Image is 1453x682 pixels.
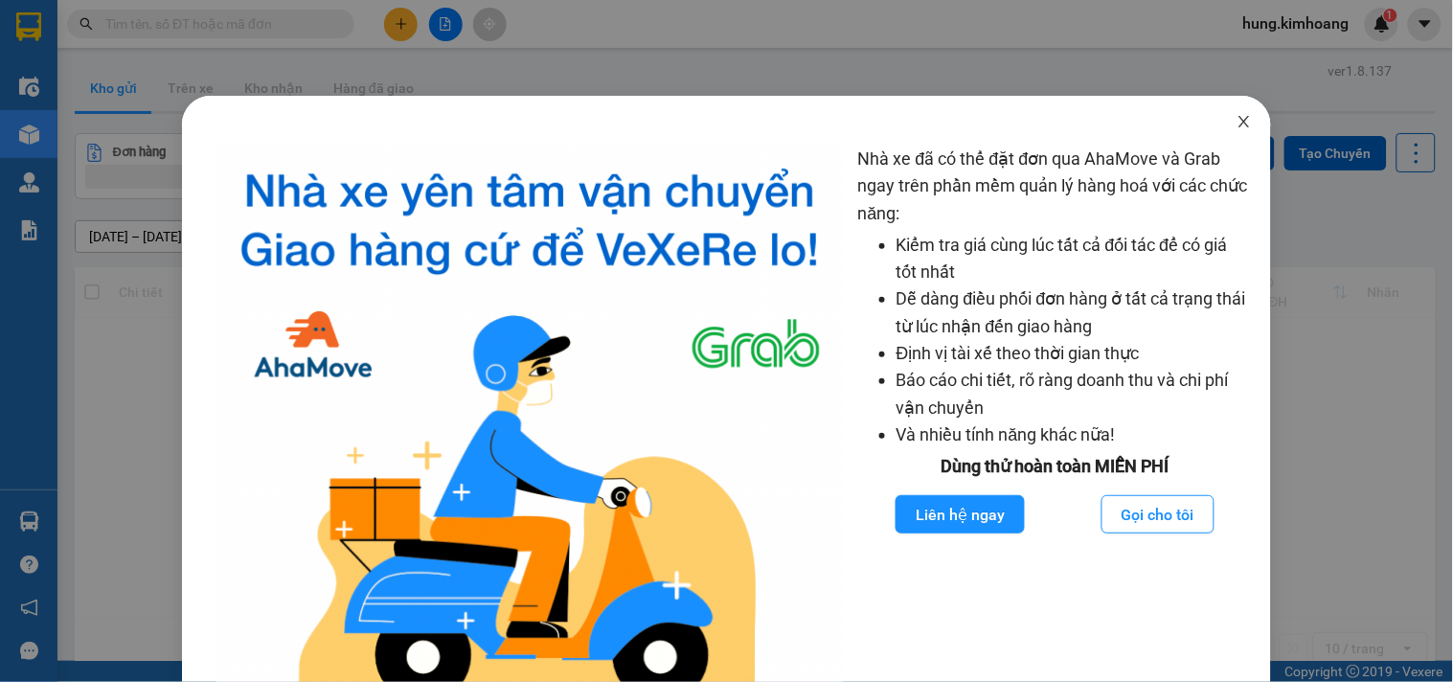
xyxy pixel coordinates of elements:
div: Dùng thử hoàn toàn MIỄN PHÍ [858,453,1253,480]
li: Định vị tài xế theo thời gian thực [897,340,1253,367]
li: Dễ dàng điều phối đơn hàng ở tất cả trạng thái từ lúc nhận đến giao hàng [897,285,1253,340]
li: Báo cáo chi tiết, rõ ràng doanh thu và chi phí vận chuyển [897,367,1253,421]
button: Liên hệ ngay [896,495,1025,534]
span: close [1237,114,1252,129]
li: Và nhiều tính năng khác nữa! [897,421,1253,448]
span: Liên hệ ngay [916,503,1005,527]
button: Gọi cho tôi [1101,495,1215,534]
span: Gọi cho tôi [1122,503,1194,527]
li: Kiểm tra giá cùng lúc tất cả đối tác để có giá tốt nhất [897,232,1253,286]
button: Close [1217,96,1271,149]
